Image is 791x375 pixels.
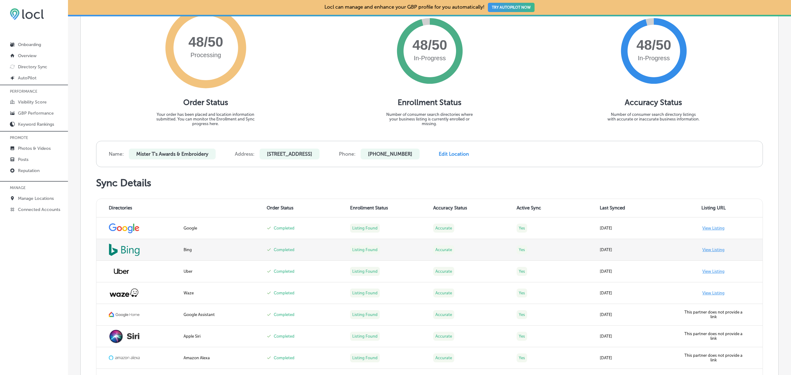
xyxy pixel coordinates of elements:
label: This partner does not provide a link [684,353,742,362]
a: Edit Location [439,151,469,157]
label: This partner does not provide a link [684,310,742,319]
label: Completed [274,226,294,230]
h1: Order Status [183,98,228,107]
p: Your order has been placed and location information submitted. You can monitor the Enrollment and... [151,112,260,126]
label: This partner does not provide a link [684,331,742,341]
img: bing_Jjgns0f.png [109,243,140,256]
p: GBP Performance [18,111,54,116]
a: View Listing [702,247,725,252]
label: Phone: [339,151,356,157]
label: Accurate [433,353,454,362]
label: Yes [517,224,527,233]
div: Uber [184,269,260,274]
a: View Listing [702,291,725,295]
div: Amazon Alexa [184,356,260,360]
p: Number of consumer search directory listings with accurate or inaccurate business information. [607,112,700,121]
td: [DATE] [596,347,679,369]
label: Accurate [433,310,454,319]
label: Yes [517,289,527,297]
th: Listing URL [679,199,763,217]
label: Accurate [433,224,454,233]
p: Directory Sync [18,64,47,70]
h1: Sync Details [96,177,763,189]
th: Directories [96,199,180,217]
div: Waze [184,291,260,295]
p: Visibility Score [18,99,47,105]
label: Completed [274,334,294,339]
img: google-home.png [109,311,140,318]
label: Listing Found [350,289,380,297]
td: [DATE] [596,217,679,239]
label: Address: [235,151,255,157]
p: Posts [18,157,28,162]
p: Mister T's Awards & Embroidery [129,149,216,159]
img: google.png [109,222,140,234]
label: Accurate [433,267,454,276]
label: Completed [274,291,294,295]
a: View Listing [702,226,725,230]
img: uber.png [109,263,134,279]
td: [DATE] [596,261,679,282]
p: Manage Locations [18,196,54,201]
a: View Listing [702,269,725,274]
label: Listing Found [350,310,380,319]
label: Listing Found [350,332,380,341]
label: Completed [274,247,294,252]
label: Yes [517,332,527,341]
img: amazon-alexa.png [109,355,140,361]
p: Reputation [18,168,40,173]
label: Accurate [433,289,454,297]
td: [DATE] [596,326,679,347]
p: Keyword Rankings [18,122,54,127]
p: Overview [18,53,36,58]
th: Enrollment Status [346,199,430,217]
th: Order Status [263,199,346,217]
label: Completed [274,312,294,317]
label: Yes [517,267,527,276]
label: Accurate [433,245,454,254]
label: Yes [517,245,527,254]
p: Photos & Videos [18,146,51,151]
button: TRY AUTOPILOT NOW [488,3,535,12]
label: Listing Found [350,267,380,276]
th: Last Synced [596,199,679,217]
img: 6efc1275baa40be7c98c3b36c6bfde44.png [10,8,44,20]
h1: Accuracy Status [625,98,682,107]
label: Yes [517,353,527,362]
label: Listing Found [350,224,380,233]
label: Listing Found [350,245,380,254]
p: [STREET_ADDRESS] [260,149,319,159]
td: [DATE] [596,304,679,326]
img: Siri-logo.png [109,329,140,343]
p: Number of consumer search directories where your business listing is currently enrolled or missing. [383,112,476,126]
th: Active Sync [513,199,596,217]
img: waze.png [109,288,140,298]
th: Accuracy Status [429,199,513,217]
label: Yes [517,310,527,319]
div: Apple Siri [184,334,260,339]
label: Completed [274,269,294,274]
div: Google Assistant [184,312,260,317]
td: [DATE] [596,239,679,261]
p: Connected Accounts [18,207,60,212]
p: Onboarding [18,42,41,47]
div: Bing [184,247,260,252]
td: [DATE] [596,282,679,304]
label: Listing Found [350,353,380,362]
p: [PHONE_NUMBER] [361,149,420,159]
label: Accurate [433,332,454,341]
p: AutoPilot [18,75,36,81]
div: Google [184,226,260,230]
label: Completed [274,356,294,360]
label: Name: [109,151,124,157]
h1: Enrollment Status [398,98,461,107]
